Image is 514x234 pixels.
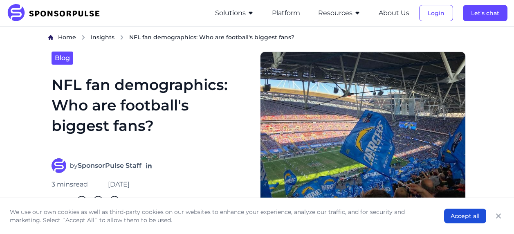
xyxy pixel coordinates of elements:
a: Insights [91,33,114,42]
iframe: Chat Widget [473,195,514,234]
img: chevron right [81,35,86,40]
a: Home [58,33,76,42]
span: by [70,161,141,171]
img: chevron right [119,35,124,40]
span: Home [58,34,76,41]
span: [DATE] [108,180,130,189]
img: SponsorPulse Staff [52,158,66,173]
button: Accept all [444,209,486,223]
img: Linkedin [77,196,87,206]
a: About Us [379,9,409,17]
img: Home [48,35,53,40]
img: Find out everything you need to know about NFL fans in the USA, and learn how you can better conn... [260,52,465,206]
img: Twitter [110,196,119,206]
strong: SponsorPulse Staff [78,162,141,169]
button: About Us [379,8,409,18]
button: Resources [318,8,361,18]
a: Let's chat [463,9,507,17]
span: NFL fan demographics: Who are football's biggest fans? [129,33,294,41]
a: Login [419,9,453,17]
button: Login [419,5,453,21]
button: Solutions [215,8,254,18]
span: Share [52,196,70,206]
a: Follow on LinkedIn [145,162,153,170]
span: Insights [91,34,114,41]
button: Let's chat [463,5,507,21]
p: We use our own cookies as well as third-party cookies on our websites to enhance your experience,... [10,208,428,224]
a: Blog [52,52,73,65]
button: Platform [272,8,300,18]
div: 聊天小组件 [473,195,514,234]
a: Platform [272,9,300,17]
h1: NFL fan demographics: Who are football's biggest fans? [52,74,250,148]
img: Facebook [93,196,103,206]
img: SponsorPulse [7,4,106,22]
span: 3 mins read [52,180,88,189]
